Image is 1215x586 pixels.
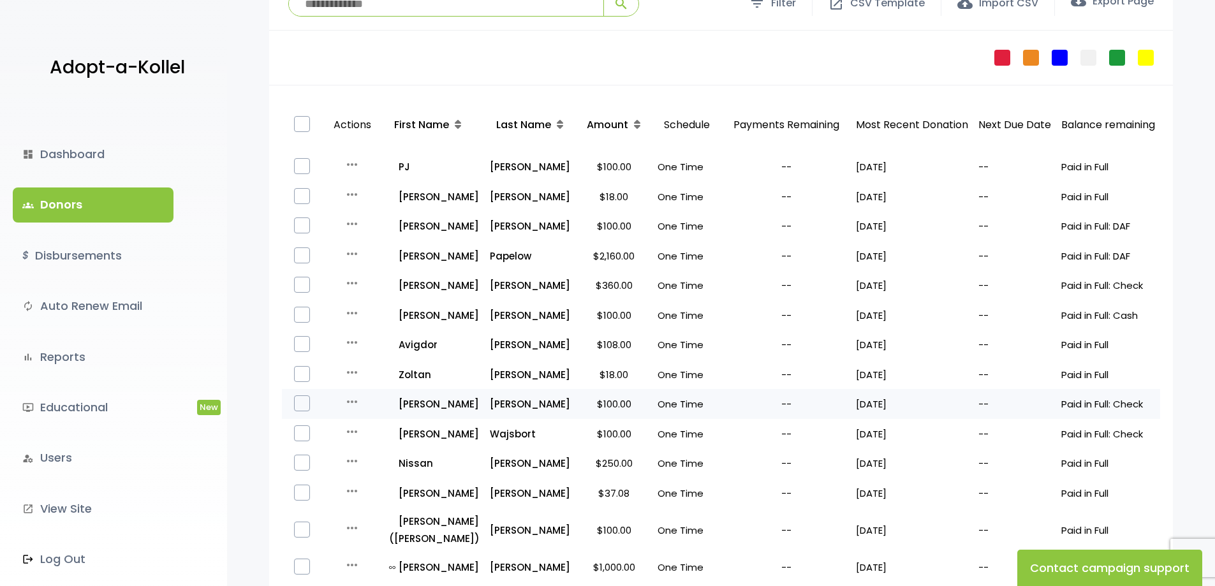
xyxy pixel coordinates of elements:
p: One Time [658,425,717,443]
p: [DATE] [856,522,968,539]
p: -- [978,277,1051,294]
p: Paid in Full [1061,522,1155,539]
a: [PERSON_NAME] [389,307,480,324]
p: [DATE] [856,217,968,235]
p: -- [727,559,846,576]
p: One Time [658,395,717,413]
p: [DATE] [856,307,968,324]
p: [DATE] [856,455,968,472]
p: One Time [658,277,717,294]
a: [PERSON_NAME] [490,366,570,383]
span: Last Name [496,117,551,132]
span: New [197,400,221,414]
p: [DATE] [856,247,968,265]
p: Payments Remaining [727,103,846,147]
p: [PERSON_NAME] [490,485,570,502]
a: launchView Site [13,492,173,526]
p: $108.00 [580,336,647,353]
span: First Name [394,117,449,132]
p: [DATE] [856,366,968,383]
p: Actions [327,103,378,147]
a: [PERSON_NAME] [389,425,480,443]
p: [PERSON_NAME] [490,277,570,294]
p: -- [727,395,846,413]
p: Paid in Full: Check [1061,425,1155,443]
a: Nissan [389,455,480,472]
p: $360.00 [580,277,647,294]
i: all_inclusive [389,564,399,571]
i: dashboard [22,149,34,160]
a: [PERSON_NAME] [490,559,570,576]
a: [PERSON_NAME] [490,455,570,472]
span: Amount [587,117,628,132]
a: [PERSON_NAME] [389,277,480,294]
p: -- [727,485,846,502]
p: $100.00 [580,158,647,175]
a: groupsDonors [13,187,173,222]
a: PJ [389,158,480,175]
p: $100.00 [580,307,647,324]
a: [PERSON_NAME] [490,522,570,539]
a: [PERSON_NAME] [490,188,570,205]
span: groups [22,200,34,211]
p: -- [978,455,1051,472]
a: [PERSON_NAME] [490,307,570,324]
i: ondemand_video [22,402,34,413]
i: more_horiz [344,305,360,321]
p: One Time [658,559,717,576]
p: -- [978,522,1051,539]
i: more_horiz [344,246,360,261]
p: One Time [658,217,717,235]
p: -- [727,336,846,353]
a: Zoltan [389,366,480,383]
a: Wajsbort [490,425,570,443]
a: dashboardDashboard [13,137,173,172]
p: One Time [658,158,717,175]
p: [DATE] [856,559,968,576]
a: [PERSON_NAME] [389,247,480,265]
i: $ [22,247,29,265]
p: -- [978,485,1051,502]
p: -- [978,336,1051,353]
a: bar_chartReports [13,340,173,374]
p: Paid in Full [1061,158,1155,175]
p: [DATE] [856,188,968,205]
i: more_horiz [344,157,360,172]
a: Papelow [490,247,570,265]
a: [PERSON_NAME] [490,395,570,413]
p: -- [727,366,846,383]
p: Paid in Full: DAF [1061,247,1155,265]
p: [PERSON_NAME] [389,188,480,205]
p: -- [727,455,846,472]
a: [PERSON_NAME] [490,158,570,175]
p: Paid in Full: DAF [1061,217,1155,235]
p: -- [727,158,846,175]
p: One Time [658,366,717,383]
p: [DATE] [856,277,968,294]
i: autorenew [22,300,34,312]
p: Paid in Full: Check [1061,395,1155,413]
p: -- [978,425,1051,443]
i: bar_chart [22,351,34,363]
p: $100.00 [580,395,647,413]
p: [PERSON_NAME] ([PERSON_NAME]) [389,513,480,547]
p: [DATE] [856,395,968,413]
a: [PERSON_NAME] [490,217,570,235]
p: Paid in Full [1061,455,1155,472]
a: autorenewAuto Renew Email [13,289,173,323]
i: more_horiz [344,483,360,499]
p: $18.00 [580,366,647,383]
p: -- [727,188,846,205]
p: [DATE] [856,336,968,353]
